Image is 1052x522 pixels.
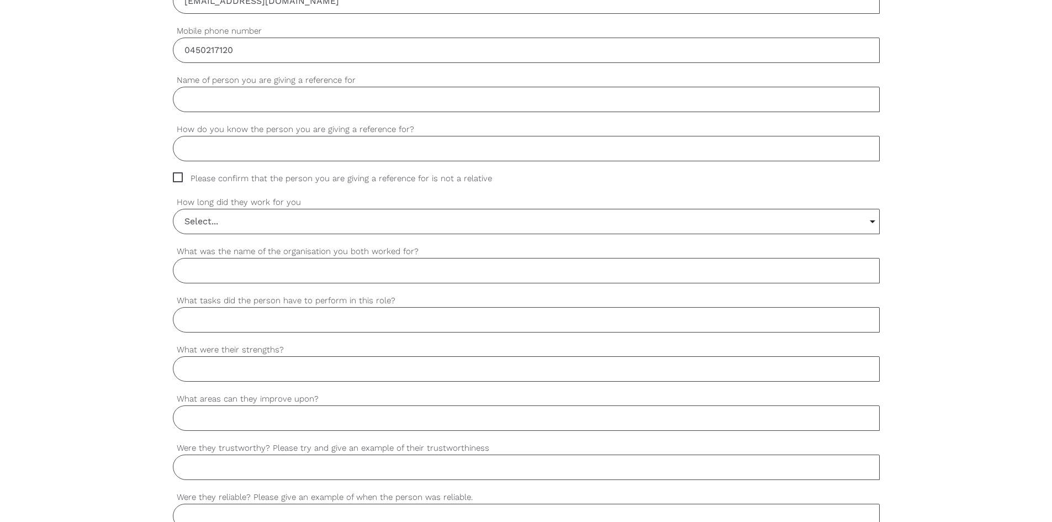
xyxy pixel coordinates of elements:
[173,393,880,405] label: What areas can they improve upon?
[173,442,880,455] label: Were they trustworthy? Please try and give an example of their trustworthiness
[173,25,880,38] label: Mobile phone number
[173,294,880,307] label: What tasks did the person have to perform in this role?
[173,491,880,504] label: Were they reliable? Please give an example of when the person was reliable.
[173,172,513,185] span: Please confirm that the person you are giving a reference for is not a relative
[173,245,880,258] label: What was the name of the organisation you both worked for?
[173,74,880,87] label: Name of person you are giving a reference for
[173,196,880,209] label: How long did they work for you
[173,344,880,356] label: What were their strengths?
[173,123,880,136] label: How do you know the person you are giving a reference for?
